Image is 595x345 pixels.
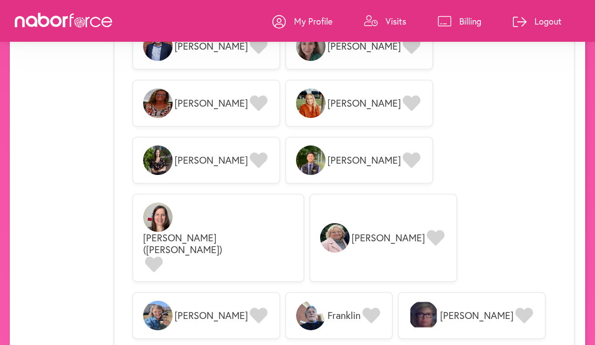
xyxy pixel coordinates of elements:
img: HSf1RpRmSP22OYgFKaW7 [320,223,350,253]
span: [PERSON_NAME] [327,154,401,166]
img: YFjhKXiRTHKIYKLGqnwN [296,31,326,61]
span: Franklin [327,310,360,321]
span: [PERSON_NAME] [327,40,401,52]
p: Billing [459,15,481,27]
span: [PERSON_NAME] [175,154,248,166]
a: Visits [364,6,406,36]
span: [PERSON_NAME] [327,97,401,109]
img: PIaeYYET0uFnAZ1NqRX9 [296,88,326,118]
span: [PERSON_NAME] ([PERSON_NAME]) [143,232,292,256]
span: [PERSON_NAME] [175,310,248,321]
span: [PERSON_NAME] [440,310,513,321]
a: My Profile [272,6,332,36]
span: [PERSON_NAME] [352,232,425,244]
p: Logout [535,15,562,27]
img: X9uztjCET7WSRLOU3W8P [143,301,173,330]
img: nbil7nzJRMOxsXNodhN1 [409,301,438,330]
p: My Profile [294,15,332,27]
span: [PERSON_NAME] [175,97,248,109]
img: d5XKTTaITkWXIYID7xkv [143,202,173,232]
img: MfeR3sp5S2mUQp4uZpvB [296,145,326,175]
p: Visits [386,15,406,27]
a: Logout [513,6,562,36]
img: 2vytQC9SryeU8YLoGShB [143,145,173,175]
a: Billing [438,6,481,36]
img: o32IQy1RgqSTHVwO0L2m [143,31,173,61]
img: MlzyD4R0TzC1unYcrYgQ [296,301,326,330]
img: KgdBM7xQ9a9mnk4f0QFE [143,88,173,118]
span: [PERSON_NAME] [175,40,248,52]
